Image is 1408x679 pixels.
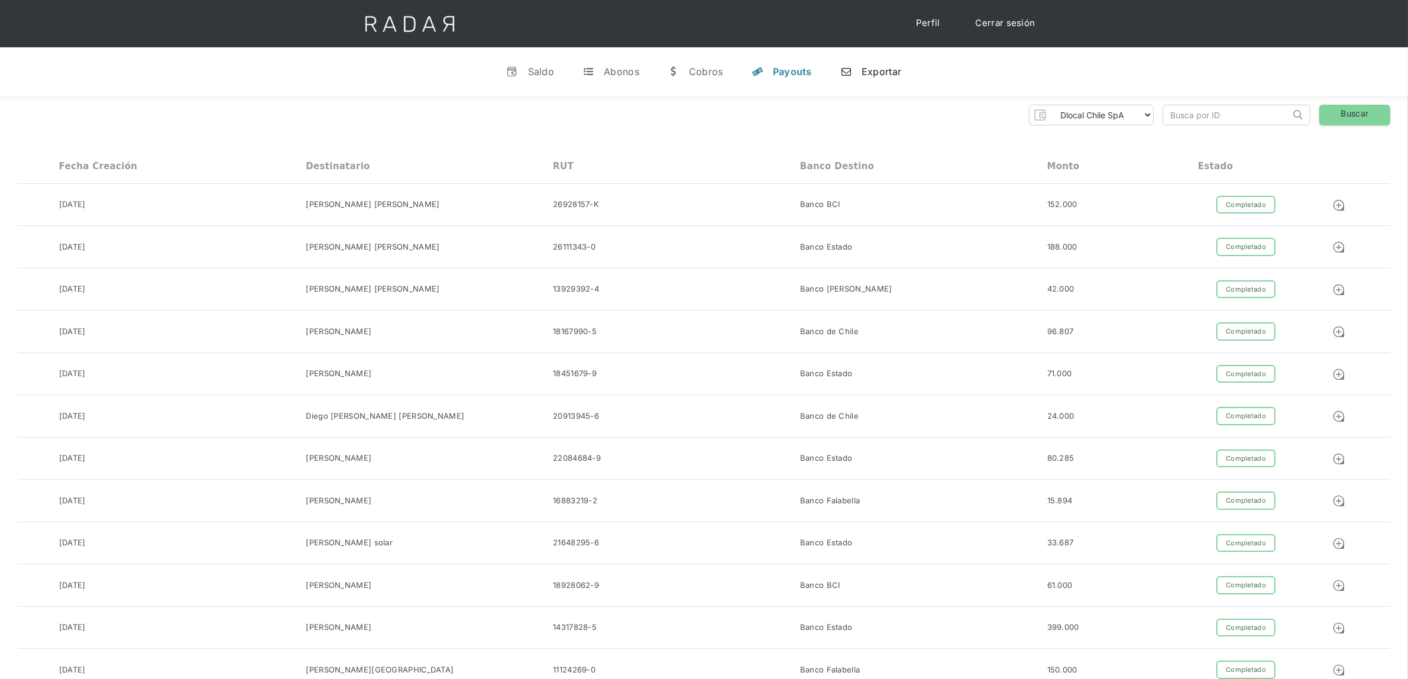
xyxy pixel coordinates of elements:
[1332,410,1345,423] img: Detalle
[1047,622,1079,633] div: 399.000
[59,537,86,549] div: [DATE]
[800,326,859,338] div: Banco de Chile
[1332,622,1345,635] img: Detalle
[800,495,860,507] div: Banco Falabella
[1332,664,1345,677] img: Detalle
[1216,280,1276,299] div: Completado
[1047,199,1077,211] div: 152.000
[1047,283,1074,295] div: 42.000
[306,283,439,295] div: [PERSON_NAME] [PERSON_NAME]
[1047,410,1074,422] div: 24.000
[1047,452,1074,464] div: 80.285
[1047,326,1074,338] div: 96.807
[904,12,952,35] a: Perfil
[1047,368,1072,380] div: 71.000
[800,241,853,253] div: Banco Estado
[840,66,852,77] div: n
[59,241,86,253] div: [DATE]
[1332,283,1345,296] img: Detalle
[59,326,86,338] div: [DATE]
[1029,105,1154,125] form: Form
[553,368,597,380] div: 18451679-9
[553,326,597,338] div: 18167990-5
[1216,196,1276,214] div: Completado
[1332,241,1345,254] img: Detalle
[553,537,599,549] div: 21648295-6
[59,368,86,380] div: [DATE]
[553,495,597,507] div: 16883219-2
[59,664,86,676] div: [DATE]
[1047,161,1080,172] div: Monto
[964,12,1047,35] a: Cerrar sesión
[553,161,574,172] div: RUT
[306,161,370,172] div: Destinatario
[306,452,371,464] div: [PERSON_NAME]
[1332,494,1345,507] img: Detalle
[1332,199,1345,212] img: Detalle
[1163,105,1290,125] input: Busca por ID
[59,410,86,422] div: [DATE]
[1216,407,1276,425] div: Completado
[604,66,639,77] div: Abonos
[306,537,393,549] div: [PERSON_NAME] solar
[59,580,86,591] div: [DATE]
[800,664,860,676] div: Banco Falabella
[1047,580,1073,591] div: 61.000
[800,537,853,549] div: Banco Estado
[59,199,86,211] div: [DATE]
[1216,322,1276,341] div: Completado
[689,66,723,77] div: Cobros
[1216,238,1276,256] div: Completado
[553,664,595,676] div: 11124269-0
[800,622,853,633] div: Banco Estado
[1047,241,1077,253] div: 188.000
[553,199,599,211] div: 26928157-K
[800,368,853,380] div: Banco Estado
[59,622,86,633] div: [DATE]
[752,66,763,77] div: y
[1332,325,1345,338] img: Detalle
[1332,452,1345,465] img: Detalle
[1216,534,1276,552] div: Completado
[582,66,594,77] div: t
[553,283,599,295] div: 13929392-4
[1047,664,1077,676] div: 150.000
[773,66,812,77] div: Payouts
[1332,368,1345,381] img: Detalle
[59,452,86,464] div: [DATE]
[1216,576,1276,594] div: Completado
[800,580,840,591] div: Banco BCI
[1332,579,1345,592] img: Detalle
[800,199,840,211] div: Banco BCI
[306,368,371,380] div: [PERSON_NAME]
[507,66,519,77] div: v
[1216,450,1276,468] div: Completado
[1319,105,1390,125] a: Buscar
[1216,492,1276,510] div: Completado
[553,410,599,422] div: 20913945-6
[306,495,371,507] div: [PERSON_NAME]
[800,161,874,172] div: Banco destino
[1216,661,1276,679] div: Completado
[59,283,86,295] div: [DATE]
[306,410,464,422] div: Diego [PERSON_NAME] [PERSON_NAME]
[1047,537,1074,549] div: 33.687
[1047,495,1073,507] div: 15.894
[553,241,595,253] div: 26111343-0
[306,664,454,676] div: [PERSON_NAME][GEOGRAPHIC_DATA]
[306,622,371,633] div: [PERSON_NAME]
[800,452,853,464] div: Banco Estado
[553,622,597,633] div: 14317828-5
[1216,365,1276,383] div: Completado
[306,580,371,591] div: [PERSON_NAME]
[553,580,599,591] div: 18928062-9
[668,66,679,77] div: w
[306,326,371,338] div: [PERSON_NAME]
[1198,161,1233,172] div: Estado
[1216,619,1276,637] div: Completado
[306,241,439,253] div: [PERSON_NAME] [PERSON_NAME]
[553,452,601,464] div: 22084684-9
[800,410,859,422] div: Banco de Chile
[59,161,138,172] div: Fecha creación
[528,66,555,77] div: Saldo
